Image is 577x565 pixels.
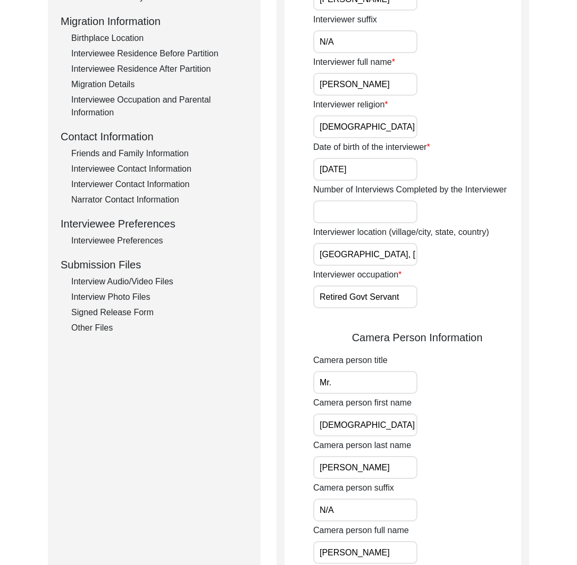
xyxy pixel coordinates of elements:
div: Contact Information [61,129,248,145]
label: Camera person title [313,354,388,367]
div: Interviewee Preferences [61,216,248,232]
div: Other Files [71,322,248,334]
div: Interviewee Preferences [71,234,248,247]
label: Interviewer occupation [313,268,402,281]
div: Interviewee Residence Before Partition [71,47,248,60]
div: Birthplace Location [71,32,248,45]
label: Camera person suffix [313,482,394,494]
div: Interviewee Residence After Partition [71,63,248,75]
div: Camera Person Information [313,330,521,345]
div: Friends and Family Information [71,147,248,160]
div: Narrator Contact Information [71,193,248,206]
div: Interview Audio/Video Files [71,275,248,288]
label: Camera person last name [313,439,411,452]
label: Interviewer suffix [313,13,377,26]
label: Date of birth of the interviewer [313,141,430,154]
label: Camera person full name [313,524,409,537]
div: Interviewee Occupation and Parental Information [71,94,248,119]
label: Number of Interviews Completed by the Interviewer [313,183,507,196]
div: Signed Release Form [71,306,248,319]
label: Camera person first name [313,397,412,409]
label: Interviewer location (village/city, state, country) [313,226,489,239]
div: Interviewer Contact Information [71,178,248,191]
div: Interviewee Contact Information [71,163,248,175]
label: Interviewer full name [313,56,395,69]
div: Interview Photo Files [71,291,248,303]
div: Migration Details [71,78,248,91]
label: Interviewer religion [313,98,388,111]
div: Submission Files [61,257,248,273]
div: Migration Information [61,13,248,29]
